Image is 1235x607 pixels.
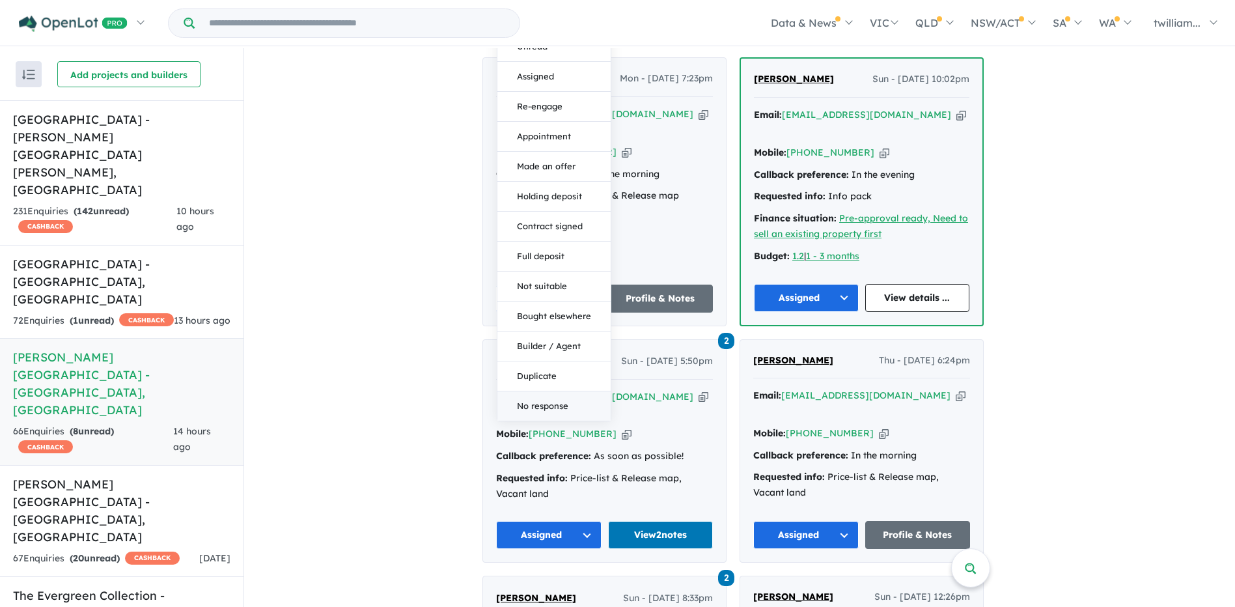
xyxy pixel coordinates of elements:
[753,353,833,369] a: [PERSON_NAME]
[73,425,78,437] span: 8
[197,9,517,37] input: Try estate name, suburb, builder or developer
[22,70,35,79] img: sort.svg
[73,315,78,326] span: 1
[70,315,114,326] strong: ( unread)
[529,428,617,440] a: [PHONE_NUMBER]
[865,284,970,312] a: View details ...
[956,389,965,402] button: Copy
[176,205,214,233] span: 10 hours ago
[497,122,611,152] button: Appointment
[496,449,713,464] div: As soon as possible!
[496,71,576,87] a: [PERSON_NAME]
[718,332,734,349] a: 2
[620,71,713,87] span: Mon - [DATE] 7:23pm
[754,190,826,202] strong: Requested info:
[496,108,524,120] strong: Email:
[13,313,174,329] div: 72 Enquir ies
[73,552,84,564] span: 20
[70,552,120,564] strong: ( unread)
[496,190,568,201] strong: Requested info:
[174,315,230,326] span: 13 hours ago
[13,255,230,308] h5: [GEOGRAPHIC_DATA] - [GEOGRAPHIC_DATA] , [GEOGRAPHIC_DATA]
[496,521,602,549] button: Assigned
[608,285,714,313] a: Profile & Notes
[1154,16,1200,29] span: twilliam...
[497,62,611,92] button: Assigned
[496,450,591,462] strong: Callback preference:
[496,188,713,204] div: Price-list & Release map
[792,250,804,262] a: 1.2
[806,250,859,262] a: 1 - 3 months
[753,470,970,501] div: Price-list & Release map, Vacant land
[13,348,230,419] h5: [PERSON_NAME][GEOGRAPHIC_DATA] - [GEOGRAPHIC_DATA] , [GEOGRAPHIC_DATA]
[623,591,713,606] span: Sun - [DATE] 8:33pm
[496,354,576,369] a: [PERSON_NAME]
[754,147,786,158] strong: Mobile:
[74,205,129,217] strong: ( unread)
[496,355,576,367] span: [PERSON_NAME]
[497,361,611,391] button: Duplicate
[753,589,833,605] a: [PERSON_NAME]
[718,333,734,349] span: 2
[497,31,611,421] div: Unread
[754,72,834,87] a: [PERSON_NAME]
[497,152,611,182] button: Made an offer
[754,73,834,85] span: [PERSON_NAME]
[496,167,713,182] div: In the morning
[622,427,631,441] button: Copy
[119,313,174,326] span: CASHBACK
[496,146,529,158] strong: Mobile:
[879,353,970,369] span: Thu - [DATE] 6:24pm
[497,212,611,242] button: Contract signed
[754,284,859,312] button: Assigned
[497,182,611,212] button: Holding deposit
[18,440,73,453] span: CASHBACK
[496,471,713,502] div: Price-list & Release map, Vacant land
[497,332,611,361] button: Builder / Agent
[496,428,529,440] strong: Mobile:
[879,427,889,440] button: Copy
[173,425,211,453] span: 14 hours ago
[718,568,734,586] a: 2
[497,272,611,302] button: Not suitable
[13,551,180,567] div: 67 Enquir ies
[608,521,714,549] a: View2notes
[754,169,849,180] strong: Callback preference:
[13,424,173,455] div: 66 Enquir ies
[57,61,201,87] button: Add projects and builders
[496,592,576,604] span: [PERSON_NAME]
[753,471,825,483] strong: Requested info:
[754,212,968,240] a: Pre-approval ready, Need to sell an existing property first
[754,189,969,205] div: Info pack
[699,107,708,121] button: Copy
[621,354,713,369] span: Sun - [DATE] 5:50pm
[718,570,734,586] span: 2
[497,92,611,122] button: Re-engage
[622,145,631,159] button: Copy
[786,147,874,158] a: [PHONE_NUMBER]
[753,449,848,461] strong: Callback preference:
[70,425,114,437] strong: ( unread)
[782,109,951,120] a: [EMAIL_ADDRESS][DOMAIN_NAME]
[77,205,93,217] span: 142
[496,72,576,84] span: [PERSON_NAME]
[496,391,524,402] strong: Email:
[496,168,591,180] strong: Callback preference:
[872,72,969,87] span: Sun - [DATE] 10:02pm
[754,250,790,262] strong: Budget:
[786,427,874,439] a: [PHONE_NUMBER]
[125,552,180,565] span: CASHBACK
[753,389,781,401] strong: Email:
[497,302,611,332] button: Bought elsewhere
[497,391,611,421] button: No response
[753,521,859,549] button: Assigned
[497,242,611,272] button: Full deposit
[199,552,230,564] span: [DATE]
[781,389,951,401] a: [EMAIL_ADDRESS][DOMAIN_NAME]
[754,109,782,120] strong: Email:
[753,354,833,366] span: [PERSON_NAME]
[956,108,966,122] button: Copy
